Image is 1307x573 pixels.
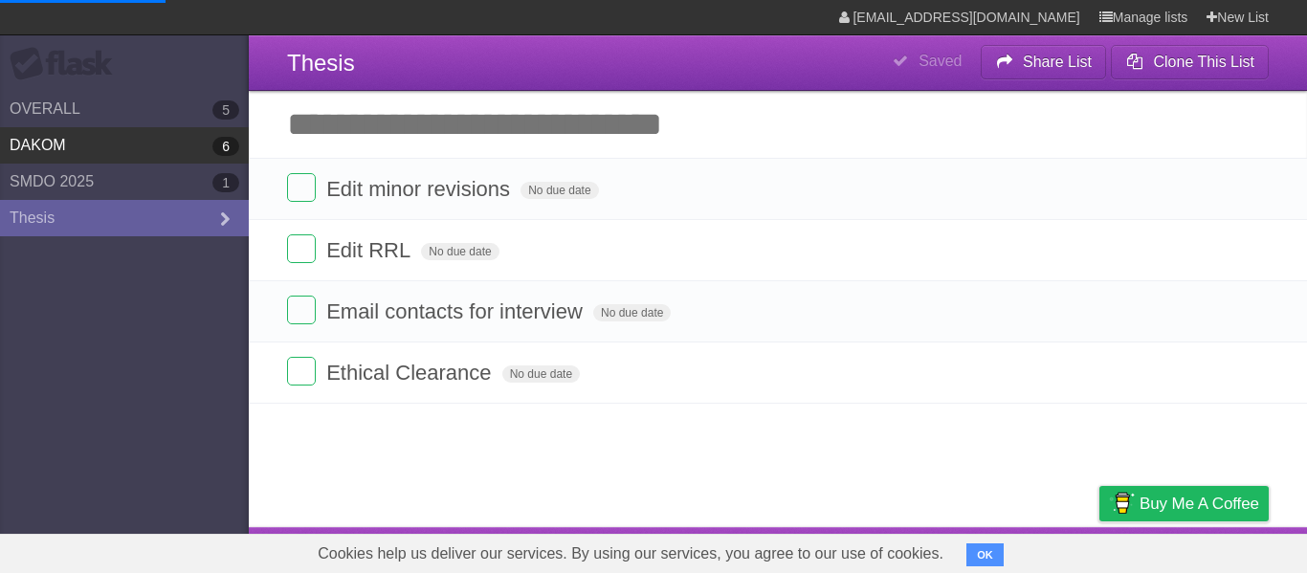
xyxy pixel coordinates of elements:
[521,182,598,199] span: No due date
[287,234,316,263] label: Done
[10,47,124,81] div: Flask
[1148,532,1269,568] a: Suggest a feature
[908,532,986,568] a: Developers
[287,50,355,76] span: Thesis
[287,296,316,324] label: Done
[212,137,239,156] b: 6
[287,357,316,386] label: Done
[966,543,1004,566] button: OK
[845,532,885,568] a: About
[981,45,1107,79] button: Share List
[212,173,239,192] b: 1
[919,53,962,69] b: Saved
[502,365,580,383] span: No due date
[326,299,587,323] span: Email contacts for interview
[326,361,496,385] span: Ethical Clearance
[1109,487,1135,519] img: Buy me a coffee
[421,243,498,260] span: No due date
[326,238,415,262] span: Edit RRL
[1111,45,1269,79] button: Clone This List
[1153,54,1254,70] b: Clone This List
[1140,487,1259,520] span: Buy me a coffee
[299,535,963,573] span: Cookies help us deliver our services. By using our services, you agree to our use of cookies.
[1099,486,1269,521] a: Buy me a coffee
[287,173,316,202] label: Done
[1023,54,1092,70] b: Share List
[212,100,239,120] b: 5
[593,304,671,321] span: No due date
[1009,532,1052,568] a: Terms
[326,177,515,201] span: Edit minor revisions
[1074,532,1124,568] a: Privacy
